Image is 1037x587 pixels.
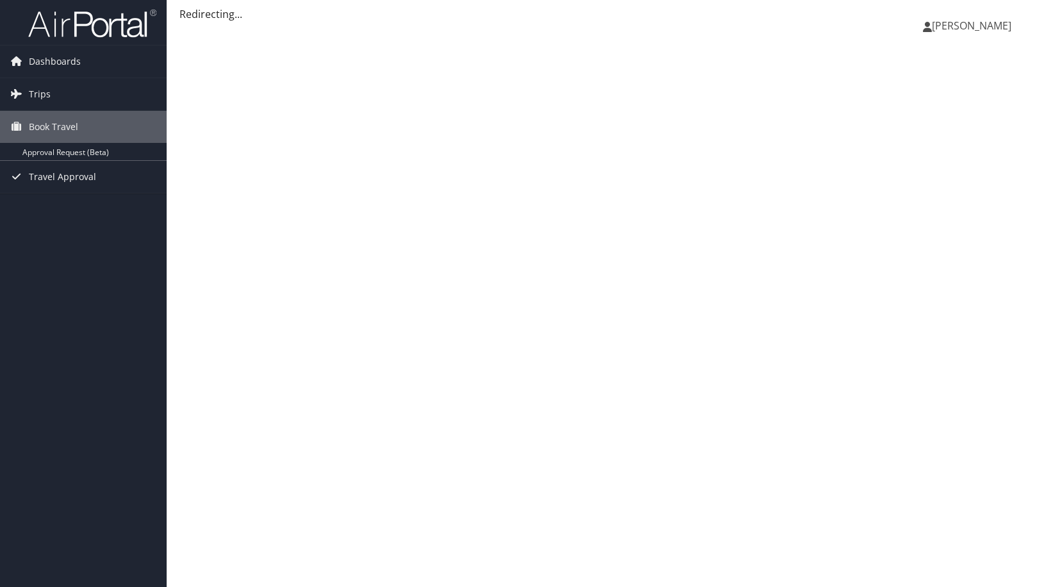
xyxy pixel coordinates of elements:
span: Trips [29,78,51,110]
a: [PERSON_NAME] [923,6,1024,45]
span: Dashboards [29,45,81,78]
img: airportal-logo.png [28,8,156,38]
span: Book Travel [29,111,78,143]
span: [PERSON_NAME] [932,19,1011,33]
div: Redirecting... [179,6,1024,22]
span: Travel Approval [29,161,96,193]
